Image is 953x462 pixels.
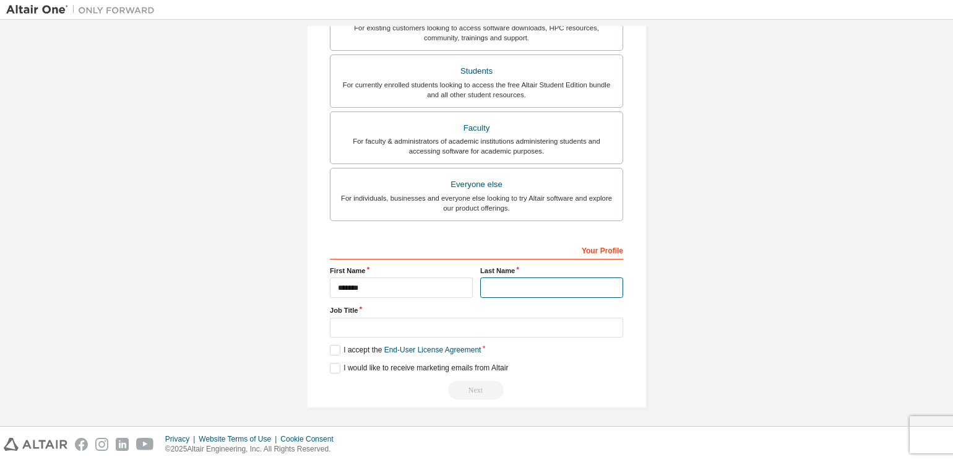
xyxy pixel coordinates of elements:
img: Altair One [6,4,161,16]
img: youtube.svg [136,438,154,451]
div: Cookie Consent [280,434,340,444]
div: For existing customers looking to access software downloads, HPC resources, community, trainings ... [338,23,615,43]
div: Your Profile [330,240,623,259]
div: Students [338,63,615,80]
img: facebook.svg [75,438,88,451]
div: Read and acccept EULA to continue [330,381,623,399]
img: instagram.svg [95,438,108,451]
div: Everyone else [338,176,615,193]
img: altair_logo.svg [4,438,67,451]
img: linkedin.svg [116,438,129,451]
a: End-User License Agreement [384,346,481,354]
label: I accept the [330,345,481,355]
div: For currently enrolled students looking to access the free Altair Student Edition bundle and all ... [338,80,615,100]
div: Faculty [338,120,615,137]
label: Last Name [480,266,623,276]
div: Privacy [165,434,199,444]
p: © 2025 Altair Engineering, Inc. All Rights Reserved. [165,444,341,455]
div: For individuals, businesses and everyone else looking to try Altair software and explore our prod... [338,193,615,213]
div: Website Terms of Use [199,434,280,444]
label: Job Title [330,305,623,315]
label: First Name [330,266,473,276]
div: For faculty & administrators of academic institutions administering students and accessing softwa... [338,136,615,156]
label: I would like to receive marketing emails from Altair [330,363,508,373]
